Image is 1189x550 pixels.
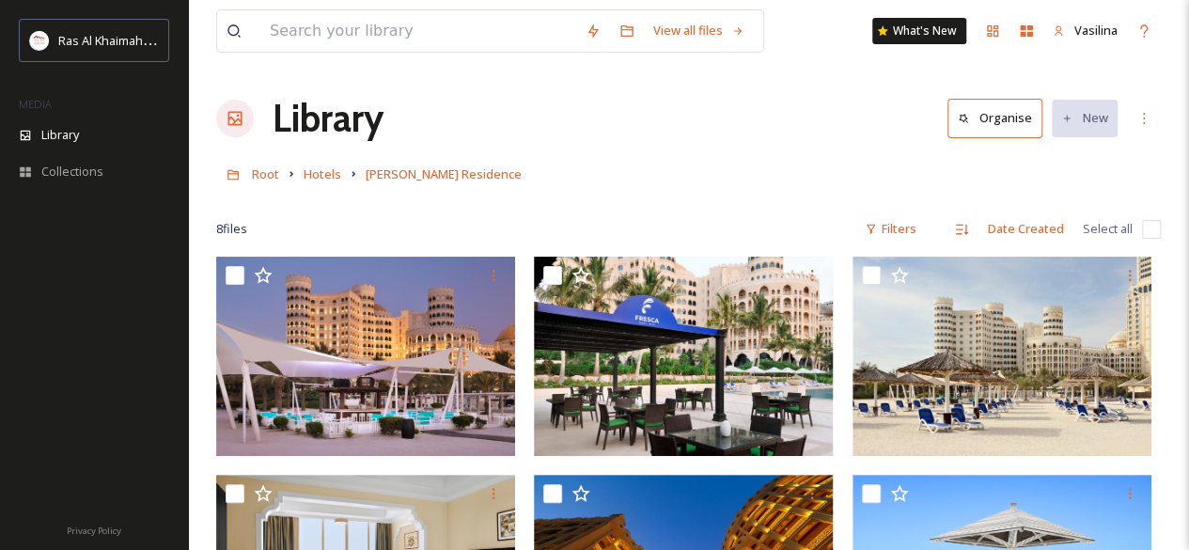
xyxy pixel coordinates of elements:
a: Organise [947,99,1052,137]
span: Privacy Policy [67,525,121,537]
a: [PERSON_NAME] Residence [366,163,522,185]
a: Vasilina [1043,12,1127,49]
button: Organise [947,99,1042,137]
span: Library [41,126,79,144]
span: 8 file s [216,220,247,238]
span: Select all [1083,220,1133,238]
a: Privacy Policy [67,518,121,541]
button: New [1052,100,1118,136]
a: Root [252,163,279,185]
span: MEDIA [19,97,52,111]
span: Root [252,165,279,182]
input: Search your library [260,10,576,52]
span: Vasilina [1074,22,1118,39]
img: Al Hamra Residence (6).JPG [216,257,515,456]
span: Ras Al Khaimah Tourism Development Authority [58,31,324,49]
span: [PERSON_NAME] Residence [366,165,522,182]
img: Al Hamra Residence (5).JPG [534,257,833,456]
img: Al Hamra Residence (4).JPG [853,257,1151,456]
a: What's New [872,18,966,44]
a: Library [273,90,383,147]
div: Date Created [978,211,1073,247]
img: Logo_RAKTDA_RGB-01.png [30,31,49,50]
span: Collections [41,163,103,181]
div: Filters [855,211,926,247]
a: Hotels [304,163,341,185]
a: View all files [644,12,754,49]
span: Hotels [304,165,341,182]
